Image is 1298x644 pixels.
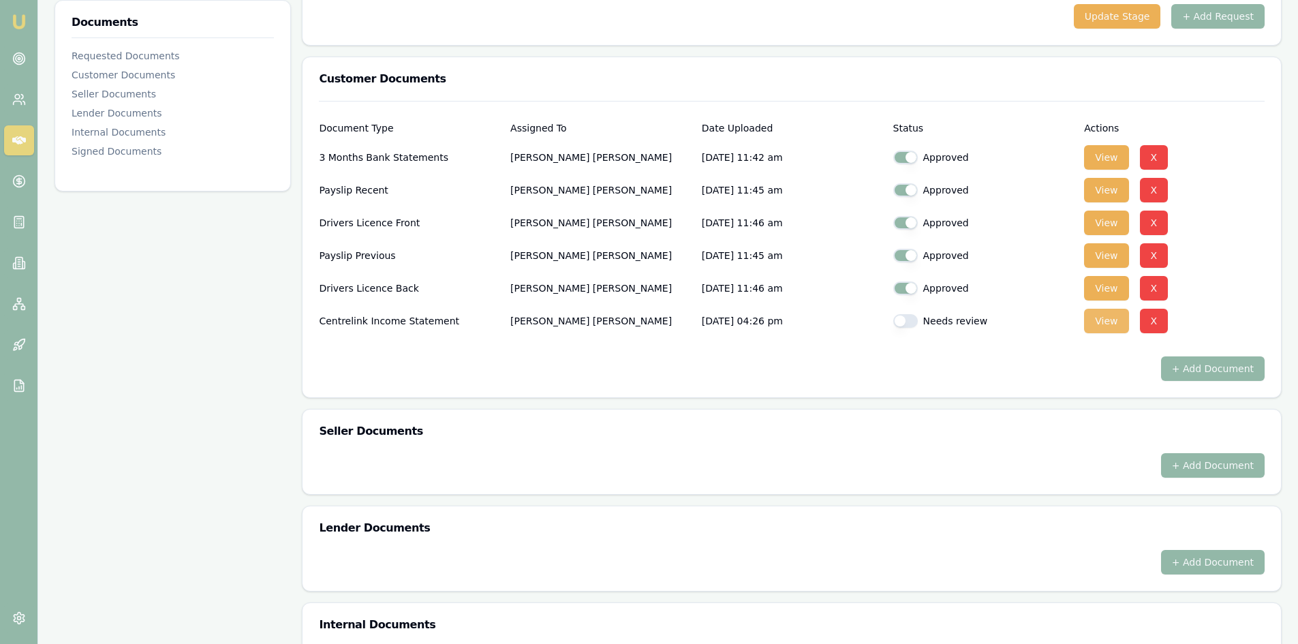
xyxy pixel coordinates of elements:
[72,17,274,28] h3: Documents
[510,307,691,335] p: [PERSON_NAME] [PERSON_NAME]
[893,281,1074,295] div: Approved
[510,177,691,204] p: [PERSON_NAME] [PERSON_NAME]
[1084,211,1128,235] button: View
[1084,276,1128,301] button: View
[1140,211,1169,235] button: X
[319,74,1265,85] h3: Customer Documents
[1084,243,1128,268] button: View
[893,183,1074,197] div: Approved
[1161,453,1265,478] button: + Add Document
[319,242,499,269] div: Payslip Previous
[702,123,882,133] div: Date Uploaded
[72,49,274,63] div: Requested Documents
[11,14,27,30] img: emu-icon-u.png
[72,68,274,82] div: Customer Documents
[510,275,691,302] p: [PERSON_NAME] [PERSON_NAME]
[1140,178,1169,202] button: X
[702,209,882,236] p: [DATE] 11:46 am
[893,249,1074,262] div: Approved
[702,307,882,335] p: [DATE] 04:26 pm
[1084,178,1128,202] button: View
[893,216,1074,230] div: Approved
[319,177,499,204] div: Payslip Recent
[702,144,882,171] p: [DATE] 11:42 am
[702,177,882,204] p: [DATE] 11:45 am
[319,307,499,335] div: Centrelink Income Statement
[319,619,1265,630] h3: Internal Documents
[510,209,691,236] p: [PERSON_NAME] [PERSON_NAME]
[702,275,882,302] p: [DATE] 11:46 am
[319,144,499,171] div: 3 Months Bank Statements
[1171,4,1265,29] button: + Add Request
[1161,356,1265,381] button: + Add Document
[893,123,1074,133] div: Status
[1140,243,1169,268] button: X
[319,209,499,236] div: Drivers Licence Front
[1140,145,1169,170] button: X
[1161,550,1265,574] button: + Add Document
[1140,309,1169,333] button: X
[510,144,691,171] p: [PERSON_NAME] [PERSON_NAME]
[1074,4,1161,29] button: Update Stage
[319,275,499,302] div: Drivers Licence Back
[510,123,691,133] div: Assigned To
[1084,309,1128,333] button: View
[893,314,1074,328] div: Needs review
[72,144,274,158] div: Signed Documents
[1084,123,1265,133] div: Actions
[72,87,274,101] div: Seller Documents
[1084,145,1128,170] button: View
[72,106,274,120] div: Lender Documents
[319,123,499,133] div: Document Type
[702,242,882,269] p: [DATE] 11:45 am
[72,125,274,139] div: Internal Documents
[319,523,1265,534] h3: Lender Documents
[510,242,691,269] p: [PERSON_NAME] [PERSON_NAME]
[319,426,1265,437] h3: Seller Documents
[1140,276,1169,301] button: X
[893,151,1074,164] div: Approved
